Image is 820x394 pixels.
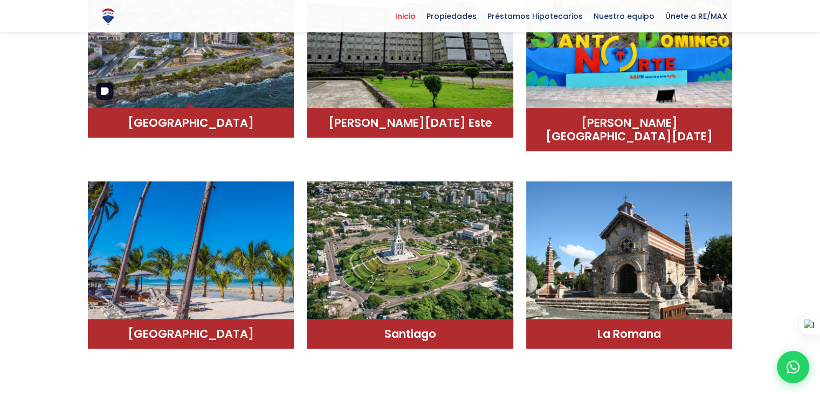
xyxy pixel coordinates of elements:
[482,8,588,24] span: Préstamos Hipotecarios
[99,7,118,26] img: Logo de REMAX
[390,8,421,24] span: Inicio
[526,181,733,327] img: La Romana
[660,8,733,24] span: Únete a RE/MAX
[537,116,722,143] h4: [PERSON_NAME][GEOGRAPHIC_DATA][DATE]
[99,327,284,341] h4: [GEOGRAPHIC_DATA]
[537,327,722,341] h4: La Romana
[307,173,513,349] a: SantiagoSantiago
[318,327,502,341] h4: Santiago
[588,8,660,24] span: Nuestro equipo
[99,116,284,130] h4: [GEOGRAPHIC_DATA]
[88,173,294,349] a: Punta Cana[GEOGRAPHIC_DATA]
[421,8,482,24] span: Propiedades
[318,116,502,130] h4: [PERSON_NAME][DATE] Este
[526,173,733,349] a: La RomanaLa Romana
[88,181,294,327] img: Punta Cana
[307,181,513,327] img: Santiago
